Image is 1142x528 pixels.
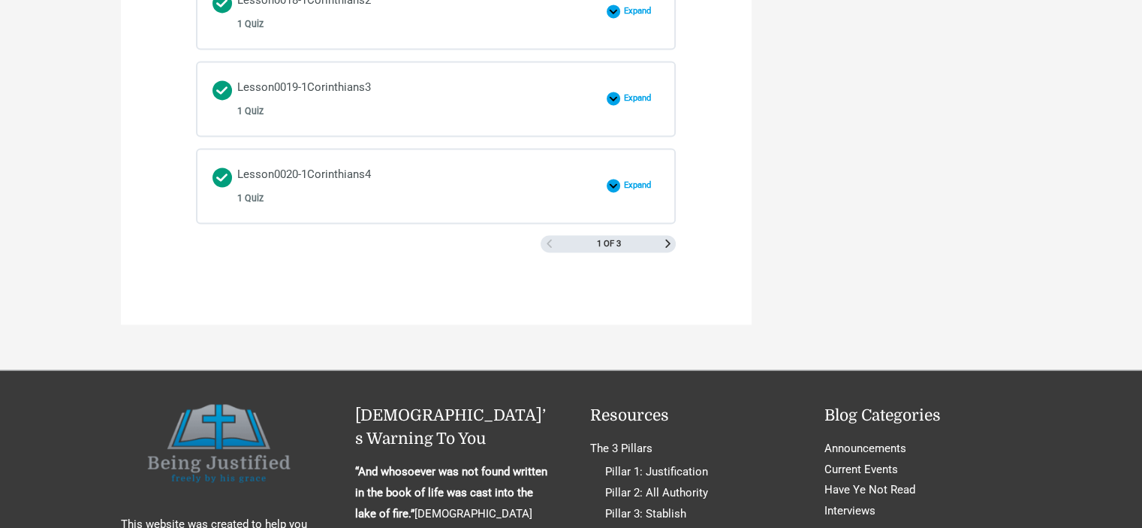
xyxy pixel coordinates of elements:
div: Completed [212,167,232,187]
span: Expand [620,180,660,191]
a: Pillar 2: All Authority [605,486,708,499]
span: Expand [620,93,660,104]
span: 1 of 3 [596,240,620,248]
span: 1 Quiz [237,19,264,29]
a: Interviews [824,504,875,517]
button: Expand [607,92,660,105]
a: Completed Lesson0019-1Corinthians3 1 Quiz [212,77,598,120]
a: Pillar 3: Stablish [605,507,686,520]
h2: Resources [590,404,788,428]
a: Completed Lesson0020-1Corinthians4 1 Quiz [212,164,598,207]
div: Completed [212,80,232,100]
button: Expand [607,5,660,18]
span: 1 Quiz [237,106,264,116]
strong: “And whosoever was not found written in the book of life was cast into the lake of fire.” [355,465,547,520]
h2: Blog Categories [824,404,1022,428]
button: Expand [607,179,660,192]
a: Pillar 1: Justification [605,465,708,478]
div: Lesson0019-1Corinthians3 [237,77,371,120]
a: Current Events [824,463,898,476]
div: Lesson0020-1Corinthians4 [237,164,371,207]
a: Have Ye Not Read [824,483,915,496]
a: Announcements [824,442,906,455]
a: The 3 Pillars [590,442,652,455]
span: 1 Quiz [237,193,264,204]
span: Expand [620,6,660,17]
h2: [DEMOGRAPHIC_DATA]’s Warning To You [355,404,553,451]
a: Next Page [664,240,672,249]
